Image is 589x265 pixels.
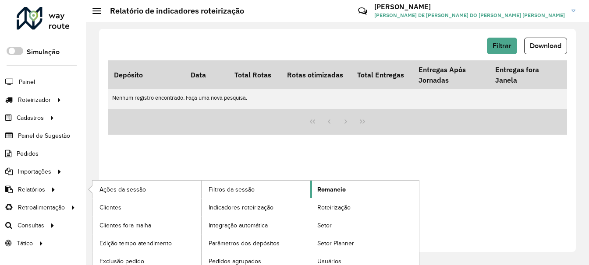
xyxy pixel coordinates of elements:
[101,6,244,16] h2: Relatório de indicadores roteirização
[310,199,419,216] a: Roteirização
[99,239,172,248] span: Edição tempo atendimento
[310,181,419,198] a: Romaneio
[524,38,567,54] button: Download
[530,42,561,49] span: Download
[92,216,201,234] a: Clientes fora malha
[27,47,60,57] label: Simulação
[374,3,565,11] h3: [PERSON_NAME]
[18,221,44,230] span: Consultas
[92,234,201,252] a: Edição tempo atendimento
[99,185,146,194] span: Ações da sessão
[18,167,51,176] span: Importações
[202,199,310,216] a: Indicadores roteirização
[351,60,412,89] th: Total Entregas
[108,60,185,89] th: Depósito
[317,221,332,230] span: Setor
[185,60,228,89] th: Data
[17,239,33,248] span: Tático
[310,216,419,234] a: Setor
[17,149,39,158] span: Pedidos
[18,95,51,105] span: Roteirizador
[99,221,151,230] span: Clientes fora malha
[209,203,273,212] span: Indicadores roteirização
[202,181,310,198] a: Filtros da sessão
[18,203,65,212] span: Retroalimentação
[99,203,121,212] span: Clientes
[92,181,201,198] a: Ações da sessão
[92,199,201,216] a: Clientes
[209,185,255,194] span: Filtros da sessão
[317,203,351,212] span: Roteirização
[412,60,489,89] th: Entregas Após Jornadas
[18,185,45,194] span: Relatórios
[317,185,346,194] span: Romaneio
[18,131,70,140] span: Painel de Sugestão
[281,60,351,89] th: Rotas otimizadas
[202,216,310,234] a: Integração automática
[209,239,280,248] span: Parâmetros dos depósitos
[353,2,372,21] a: Contato Rápido
[202,234,310,252] a: Parâmetros dos depósitos
[209,221,268,230] span: Integração automática
[487,38,517,54] button: Filtrar
[317,239,354,248] span: Setor Planner
[374,11,565,19] span: [PERSON_NAME] DE [PERSON_NAME] DO [PERSON_NAME] [PERSON_NAME]
[228,60,281,89] th: Total Rotas
[19,77,35,87] span: Painel
[489,60,566,89] th: Entregas fora Janela
[310,234,419,252] a: Setor Planner
[493,42,511,49] span: Filtrar
[17,113,44,122] span: Cadastros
